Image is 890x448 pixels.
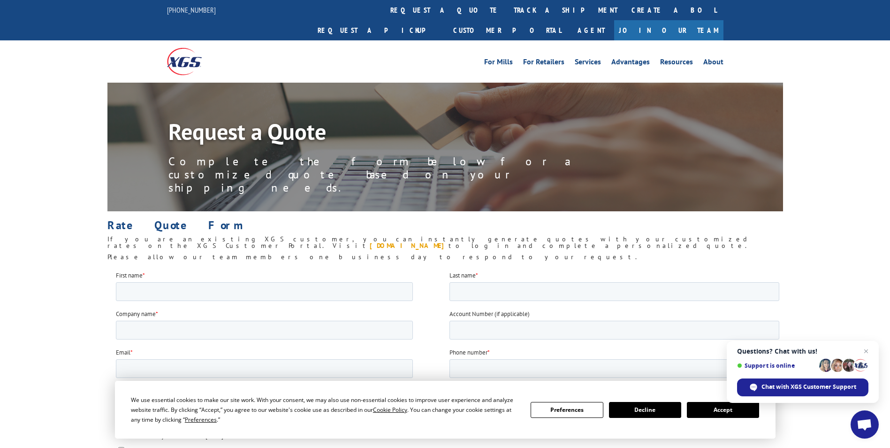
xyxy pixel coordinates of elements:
span: Questions? Chat with us! [737,348,868,355]
span: If you are an existing XGS customer, you can instantly generate quotes with your customized rates... [107,235,750,250]
div: Cookie Consent Prompt [115,381,776,439]
span: Phone number [334,77,372,85]
span: Contact by Email [11,131,53,139]
span: LTL, Truckload & Warehousing [11,316,88,324]
span: Expedited Shipping [11,201,61,209]
div: Open chat [851,410,879,439]
span: to log in and complete a personalized quote. [449,241,749,250]
input: Drayage [2,328,8,334]
input: Expedited Shipping [2,201,8,208]
input: [GEOGRAPHIC_DATA] [2,252,8,258]
input: Warehousing [2,214,8,220]
span: Contact by Phone [11,144,55,152]
span: Cookie Policy [373,406,407,414]
span: Pick and Pack Solutions [11,265,70,273]
a: [DOMAIN_NAME] [370,241,449,250]
button: Decline [609,402,681,418]
span: Close chat [860,346,872,357]
input: LTL & Warehousing [2,303,8,309]
a: [PHONE_NUMBER] [167,5,216,15]
button: Preferences [531,402,603,418]
span: Support is online [737,362,816,369]
span: LTL Shipping [11,176,43,184]
a: Resources [660,58,693,69]
h1: Request a Quote [168,120,591,147]
a: Advantages [611,58,650,69]
span: LTL & Warehousing [11,303,60,311]
a: For Retailers [523,58,564,69]
button: Accept [687,402,759,418]
input: Total Operations [2,290,8,296]
input: Contact by Phone [2,144,8,150]
h6: Please allow our team members one business day to respond to your request. [107,254,783,265]
a: For Mills [484,58,513,69]
input: Contact by Email [2,131,8,137]
input: Truckload [2,189,8,195]
span: Truckload [11,189,36,197]
input: Buyer [2,278,8,284]
div: We use essential cookies to make our site work. With your consent, we may also use non-essential ... [131,395,519,425]
span: Drayage [11,328,32,336]
span: Account Number (if applicable) [334,39,414,47]
input: Supply Chain Integration [2,227,8,233]
span: [GEOGRAPHIC_DATA] [11,252,66,260]
span: Preferences [185,416,217,424]
input: LTL, Truckload & Warehousing [2,316,8,322]
a: Request a pickup [311,20,446,40]
a: Services [575,58,601,69]
a: Customer Portal [446,20,568,40]
input: Custom Cutting [2,239,8,246]
span: Last name [334,0,360,8]
input: LTL Shipping [2,176,8,182]
span: Supply Chain Integration [11,227,74,235]
span: Buyer [11,278,26,286]
span: Destination Zip Code [334,346,387,354]
span: Chat with XGS Customer Support [761,383,856,391]
a: About [703,58,723,69]
a: Join Our Team [614,20,723,40]
span: Warehousing [11,214,44,222]
h1: Rate Quote Form [107,220,783,236]
span: Custom Cutting [11,239,50,247]
span: Total Operations [11,290,52,298]
div: Chat with XGS Customer Support [737,378,868,396]
input: Enter your Zip or Postal Code [334,356,663,375]
p: Complete the form below for a customized quote based on your shipping needs. [168,155,591,194]
a: Agent [568,20,614,40]
input: Pick and Pack Solutions [2,265,8,271]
